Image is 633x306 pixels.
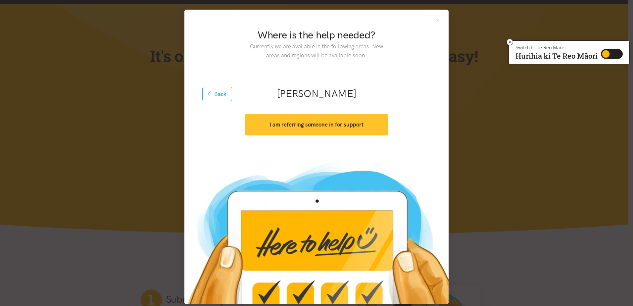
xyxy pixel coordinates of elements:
[435,18,441,23] button: Close
[515,53,598,59] p: Hurihia ki Te Reo Māori
[245,114,388,135] button: I am referring someone in for support
[269,121,364,128] strong: I am referring someone in for support
[206,87,427,101] h2: [PERSON_NAME]
[515,46,598,50] p: Switch to Te Reo Māori
[202,87,232,101] button: Back
[245,42,388,60] p: Currently we are available in the following areas. New areas and regions will be available soon.
[245,28,388,42] h2: Where is the help needed?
